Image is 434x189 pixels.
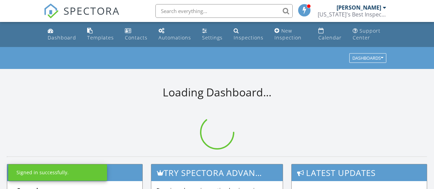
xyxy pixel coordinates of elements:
div: Contacts [125,34,148,41]
a: Inspections [231,25,266,44]
h3: Latest Updates [292,164,427,181]
div: [PERSON_NAME] [337,4,381,11]
div: Tennessee's Best Inspection Services, INC [318,11,386,18]
input: Search everything... [155,4,293,18]
a: Automations (Basic) [156,25,194,44]
h3: Try spectora advanced [DATE] [151,164,282,181]
div: Settings [202,34,223,41]
span: SPECTORA [63,3,120,18]
div: Inspections [234,34,263,41]
a: Dashboard [45,25,79,44]
div: Support Center [353,27,380,41]
div: Calendar [318,34,342,41]
div: Dashboards [352,56,383,61]
div: New Inspection [274,27,302,41]
div: Automations [159,34,191,41]
a: Calendar [316,25,344,44]
img: The Best Home Inspection Software - Spectora [44,3,59,19]
div: Templates [87,34,114,41]
a: Support Center [350,25,389,44]
button: Dashboards [349,54,386,63]
a: SPECTORA [44,9,120,24]
a: New Inspection [272,25,310,44]
div: Dashboard [48,34,76,41]
div: Signed in successfully. [16,169,69,176]
a: Settings [199,25,225,44]
h3: Support [7,164,142,181]
a: Templates [84,25,117,44]
a: Contacts [122,25,150,44]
